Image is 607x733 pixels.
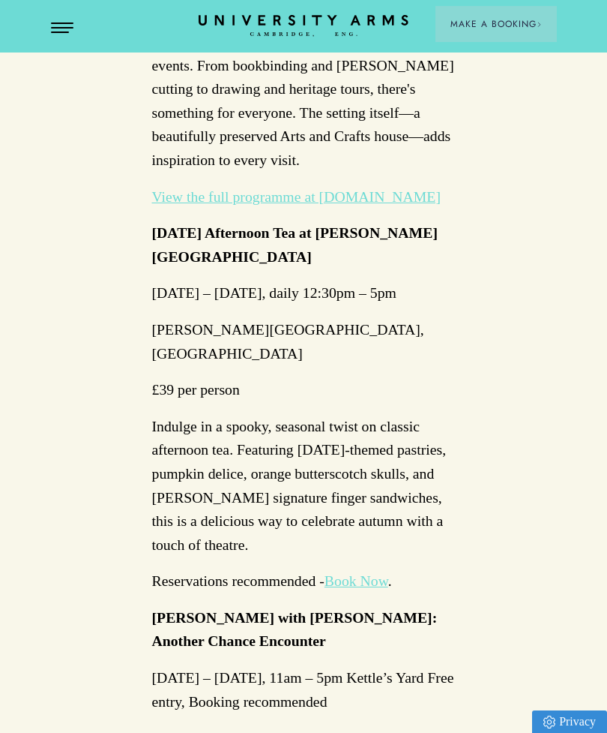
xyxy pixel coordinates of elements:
p: [PERSON_NAME][GEOGRAPHIC_DATA], [GEOGRAPHIC_DATA] [152,318,456,365]
strong: [DATE] Afternoon Tea at [PERSON_NAME][GEOGRAPHIC_DATA] [152,224,438,265]
img: Arrow icon [537,22,542,27]
p: Indulge in a spooky, seasonal twist on classic afternoon tea. Featuring [DATE]-themed pastries, p... [152,415,456,557]
button: Open Menu [51,23,73,35]
span: Make a Booking [450,17,542,31]
p: [DATE] – [DATE], 11am – 5pm Kettle’s Yard Free entry, Booking recommended [152,666,456,713]
p: [DATE] – [DATE], daily 12:30pm – 5pm [152,281,456,305]
a: Book Now [324,572,388,589]
a: View the full programme at [DOMAIN_NAME] [152,188,441,205]
p: £39 per person [152,378,456,402]
p: Reservations recommended - . [152,569,456,593]
button: Make a BookingArrow icon [435,6,557,42]
a: Home [199,15,408,38]
p: This autumn, [PERSON_NAME] House offers a vibrant programme of creative workshops and events. Fro... [152,6,456,172]
strong: [PERSON_NAME] with [PERSON_NAME]: Another Chance Encounter [152,609,438,650]
a: Privacy [532,710,607,733]
img: Privacy [543,716,555,728]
